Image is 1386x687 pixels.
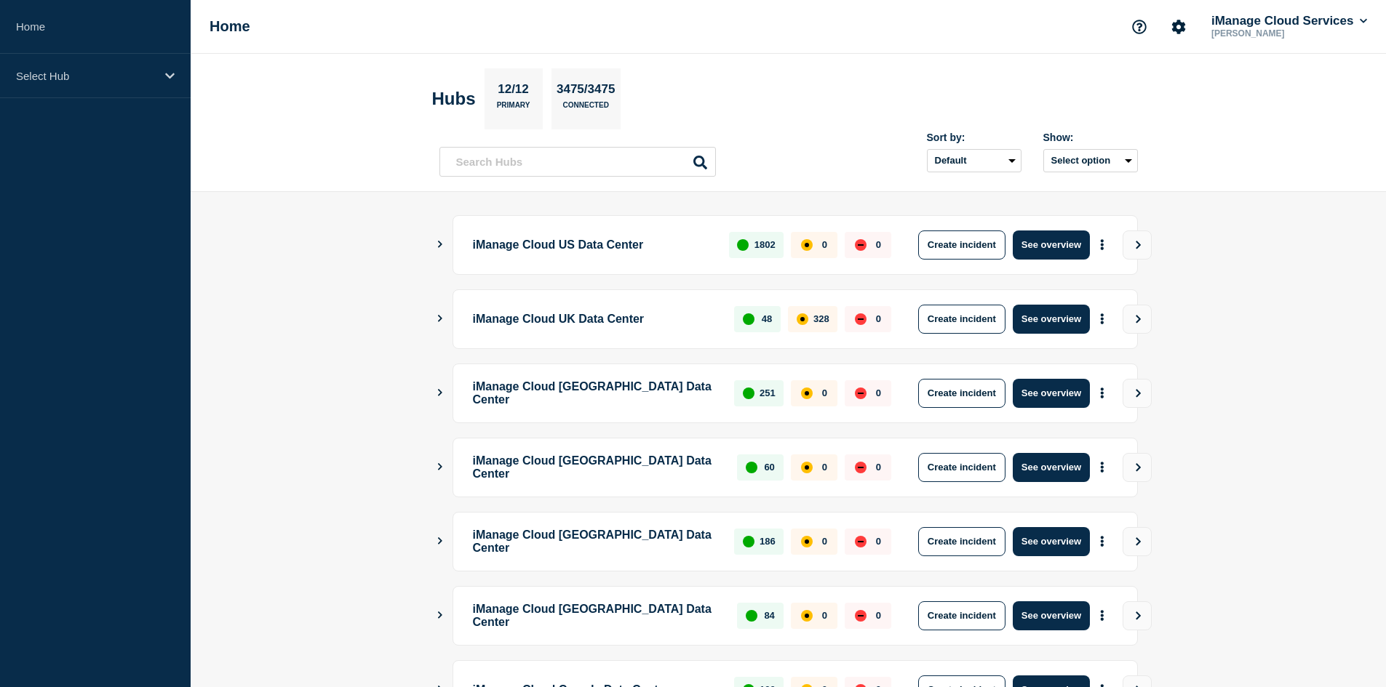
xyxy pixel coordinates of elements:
button: More actions [1093,454,1112,481]
button: View [1123,527,1152,556]
button: See overview [1013,601,1090,630]
p: iManage Cloud [GEOGRAPHIC_DATA] Data Center [473,601,721,630]
p: 0 [876,239,881,250]
p: iManage Cloud [GEOGRAPHIC_DATA] Data Center [473,453,721,482]
p: 0 [876,536,881,547]
button: Select option [1043,149,1138,172]
p: 3475/3475 [551,82,621,101]
p: [PERSON_NAME] [1208,28,1360,39]
p: 0 [822,462,827,473]
p: Connected [563,101,609,116]
button: More actions [1093,528,1112,555]
h2: Hubs [432,89,476,109]
p: iManage Cloud [GEOGRAPHIC_DATA] Data Center [473,527,718,556]
p: Primary [497,101,530,116]
p: 60 [764,462,774,473]
div: affected [797,313,808,325]
p: 0 [822,239,827,250]
button: View [1123,379,1152,408]
button: See overview [1013,305,1090,334]
button: View [1123,230,1152,260]
div: up [743,313,754,325]
button: Create incident [918,230,1005,260]
button: Show Connected Hubs [437,610,444,621]
div: up [743,387,754,399]
p: 12/12 [493,82,535,101]
button: Show Connected Hubs [437,536,444,547]
p: 0 [876,387,881,398]
button: Show Connected Hubs [437,462,444,473]
p: 0 [876,313,881,324]
button: See overview [1013,453,1090,482]
p: 0 [876,462,881,473]
button: Account settings [1163,12,1194,42]
button: Create incident [918,379,1005,408]
button: View [1123,453,1152,482]
p: 0 [822,536,827,547]
button: See overview [1013,379,1090,408]
p: 251 [760,387,776,398]
p: iManage Cloud UK Data Center [473,305,718,334]
button: Show Connected Hubs [437,239,444,250]
div: down [855,462,867,473]
div: affected [801,239,813,251]
p: 186 [760,536,776,547]
p: 328 [813,313,829,324]
p: 0 [876,610,881,621]
div: Show: [1043,132,1138,143]
p: Select Hub [16,70,156,82]
button: Support [1124,12,1155,42]
div: down [855,313,867,325]
div: up [737,239,749,251]
p: 48 [762,313,772,324]
button: Create incident [918,305,1005,334]
button: iManage Cloud Services [1208,14,1370,28]
div: up [743,536,754,547]
div: affected [801,536,813,547]
button: More actions [1093,305,1112,332]
input: Search Hubs [439,147,716,177]
div: Sort by: [927,132,1021,143]
div: up [746,462,757,473]
button: See overview [1013,230,1090,260]
h1: Home [210,18,250,35]
button: Create incident [918,453,1005,482]
button: See overview [1013,527,1090,556]
div: down [855,536,867,547]
p: 1802 [754,239,776,250]
button: Show Connected Hubs [437,313,444,324]
select: Sort by [927,149,1021,172]
div: affected [801,610,813,622]
p: iManage Cloud [GEOGRAPHIC_DATA] Data Center [473,379,718,408]
p: 0 [822,387,827,398]
button: Create incident [918,527,1005,556]
div: down [855,610,867,622]
div: down [855,387,867,399]
div: affected [801,387,813,399]
button: View [1123,601,1152,630]
p: 0 [822,610,827,621]
div: affected [801,462,813,473]
button: Create incident [918,601,1005,630]
button: View [1123,305,1152,334]
button: More actions [1093,231,1112,258]
div: down [855,239,867,251]
button: Show Connected Hubs [437,387,444,398]
div: up [746,610,757,622]
button: More actions [1093,379,1112,406]
button: More actions [1093,602,1112,629]
p: 84 [764,610,774,621]
p: iManage Cloud US Data Center [473,230,713,260]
